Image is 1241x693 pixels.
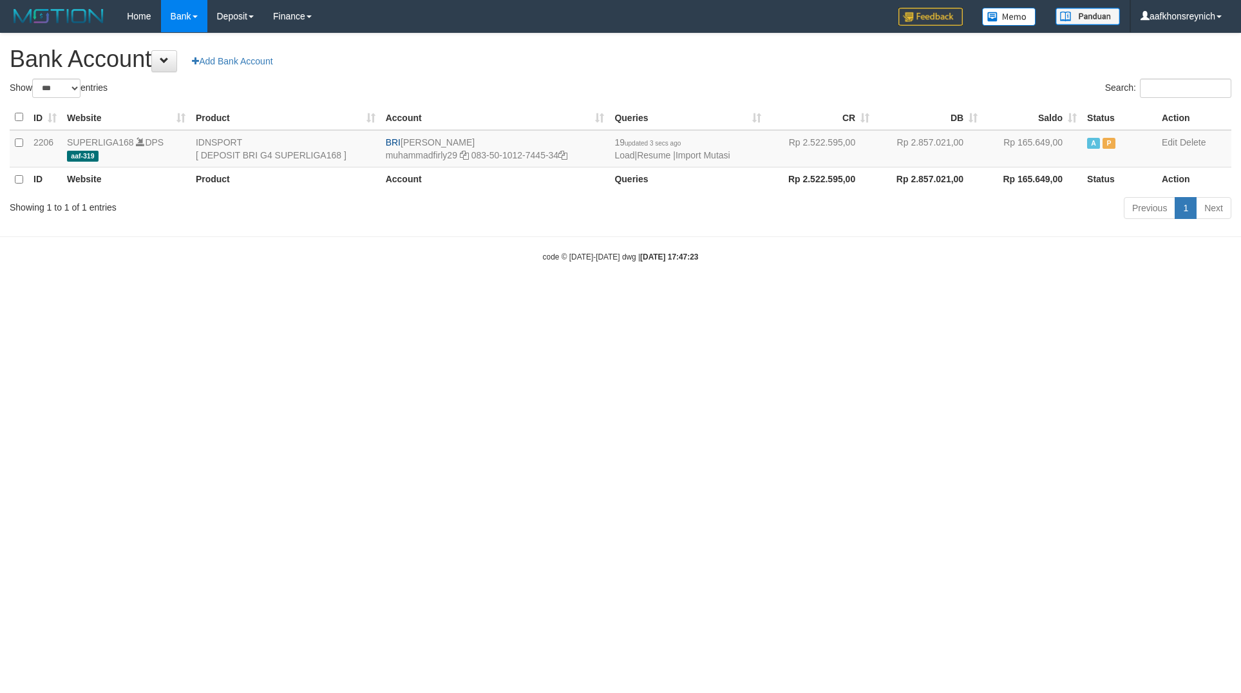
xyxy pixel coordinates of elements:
[543,252,699,261] small: code © [DATE]-[DATE] dwg |
[1082,167,1157,192] th: Status
[28,105,62,130] th: ID: activate to sort column ascending
[381,130,610,167] td: [PERSON_NAME] 083-50-1012-7445-34
[558,150,567,160] a: Copy 083501012744534 to clipboard
[875,105,983,130] th: DB: activate to sort column ascending
[1157,105,1231,130] th: Action
[386,137,401,147] span: BRI
[898,8,963,26] img: Feedback.jpg
[62,105,191,130] th: Website: activate to sort column ascending
[875,130,983,167] td: Rp 2.857.021,00
[640,252,698,261] strong: [DATE] 17:47:23
[32,79,81,98] select: Showentries
[67,137,134,147] a: SUPERLIGA168
[191,105,381,130] th: Product: activate to sort column ascending
[609,167,766,192] th: Queries
[381,167,610,192] th: Account
[1056,8,1120,25] img: panduan.png
[614,137,730,160] span: | |
[983,130,1082,167] td: Rp 165.649,00
[10,6,108,26] img: MOTION_logo.png
[766,167,875,192] th: Rp 2.522.595,00
[1082,105,1157,130] th: Status
[62,167,191,192] th: Website
[191,167,381,192] th: Product
[1105,79,1231,98] label: Search:
[676,150,730,160] a: Import Mutasi
[28,130,62,167] td: 2206
[625,140,681,147] span: updated 3 secs ago
[10,79,108,98] label: Show entries
[1103,138,1115,149] span: Paused
[67,151,99,162] span: aaf-319
[766,105,875,130] th: CR: activate to sort column ascending
[184,50,281,72] a: Add Bank Account
[614,137,681,147] span: 19
[460,150,469,160] a: Copy muhammadfirly29 to clipboard
[609,105,766,130] th: Queries: activate to sort column ascending
[875,167,983,192] th: Rp 2.857.021,00
[983,105,1082,130] th: Saldo: activate to sort column ascending
[62,130,191,167] td: DPS
[766,130,875,167] td: Rp 2.522.595,00
[1196,197,1231,219] a: Next
[10,46,1231,72] h1: Bank Account
[1175,197,1197,219] a: 1
[982,8,1036,26] img: Button%20Memo.svg
[386,150,457,160] a: muhammadfirly29
[1157,167,1231,192] th: Action
[983,167,1082,192] th: Rp 165.649,00
[614,150,634,160] a: Load
[191,130,381,167] td: IDNSPORT [ DEPOSIT BRI G4 SUPERLIGA168 ]
[381,105,610,130] th: Account: activate to sort column ascending
[1140,79,1231,98] input: Search:
[637,150,670,160] a: Resume
[10,196,507,214] div: Showing 1 to 1 of 1 entries
[1124,197,1175,219] a: Previous
[1087,138,1100,149] span: Active
[28,167,62,192] th: ID
[1180,137,1206,147] a: Delete
[1162,137,1177,147] a: Edit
